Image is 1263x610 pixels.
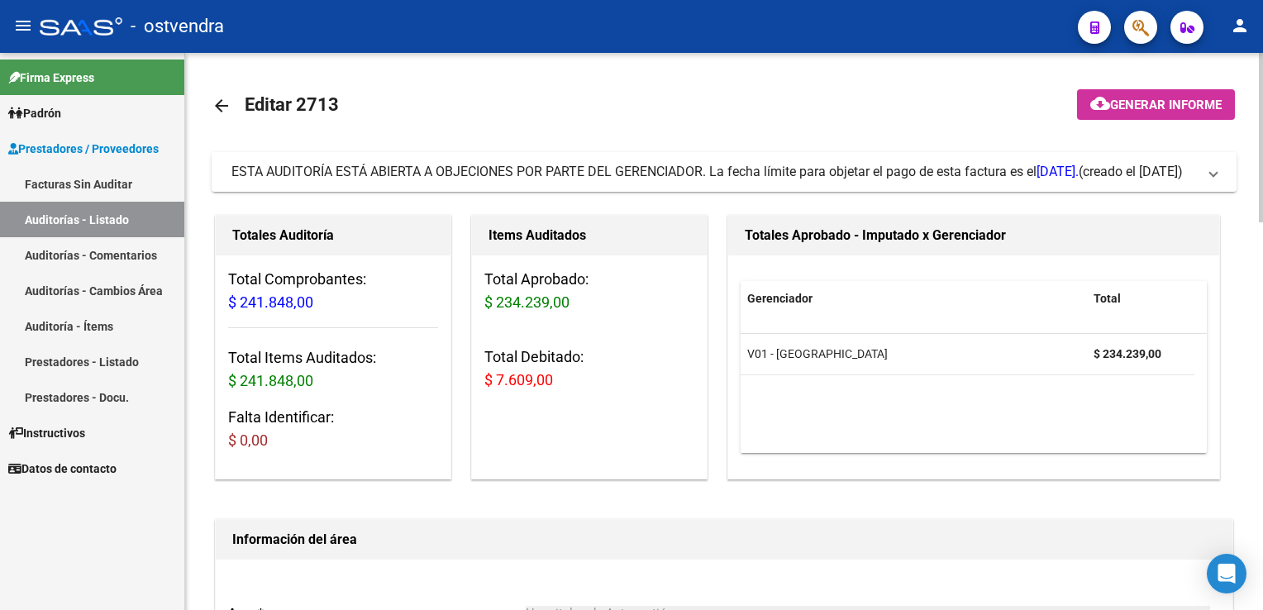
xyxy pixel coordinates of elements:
span: $ 241.848,00 [228,293,313,311]
mat-icon: person [1230,16,1250,36]
span: V01 - [GEOGRAPHIC_DATA] [747,347,888,360]
span: Instructivos [8,424,85,442]
datatable-header-cell: Total [1087,281,1194,317]
div: Open Intercom Messenger [1207,554,1246,593]
span: Prestadores / Proveedores [8,140,159,158]
span: [DATE]. [1037,164,1079,179]
span: Generar informe [1110,98,1222,112]
span: ESTA AUDITORÍA ESTÁ ABIERTA A OBJECIONES POR PARTE DEL GERENCIADOR. La fecha límite para objetar ... [231,164,1079,179]
mat-icon: cloud_download [1090,93,1110,113]
span: Firma Express [8,69,94,87]
h1: Totales Aprobado - Imputado x Gerenciador [745,222,1203,249]
h1: Items Auditados [489,222,690,249]
span: Datos de contacto [8,460,117,478]
span: $ 234.239,00 [484,293,570,311]
span: Total [1094,292,1121,305]
span: $ 0,00 [228,431,268,449]
mat-expansion-panel-header: ESTA AUDITORÍA ESTÁ ABIERTA A OBJECIONES POR PARTE DEL GERENCIADOR. La fecha límite para objetar ... [212,152,1237,192]
span: $ 241.848,00 [228,372,313,389]
strong: $ 234.239,00 [1094,347,1161,360]
h3: Total Aprobado: [484,268,694,314]
span: Editar 2713 [245,94,339,115]
datatable-header-cell: Gerenciador [741,281,1087,317]
mat-icon: arrow_back [212,96,231,116]
button: Generar informe [1077,89,1235,120]
h3: Falta Identificar: [228,406,438,452]
span: (creado el [DATE]) [1079,163,1183,181]
h3: Total Debitado: [484,346,694,392]
h3: Total Comprobantes: [228,268,438,314]
span: $ 7.609,00 [484,371,553,388]
span: Padrón [8,104,61,122]
h1: Información del área [232,527,1216,553]
span: Gerenciador [747,292,813,305]
h1: Totales Auditoría [232,222,434,249]
h3: Total Items Auditados: [228,346,438,393]
span: - ostvendra [131,8,224,45]
mat-icon: menu [13,16,33,36]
